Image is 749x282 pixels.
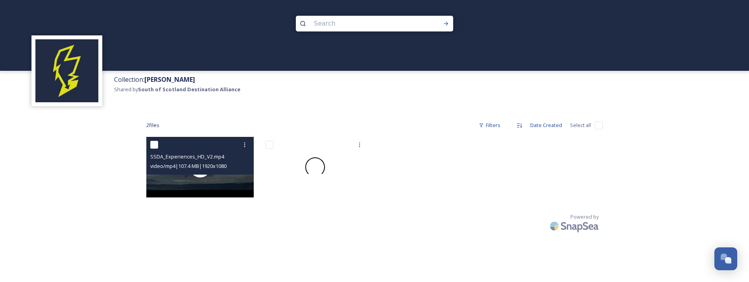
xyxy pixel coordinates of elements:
[138,86,240,93] strong: South of Scotland Destination Alliance
[714,247,737,270] button: Open Chat
[310,15,418,32] input: Search
[570,122,591,129] span: Select all
[144,75,195,84] strong: [PERSON_NAME]
[114,75,195,84] span: Collection:
[475,118,504,133] div: Filters
[526,118,566,133] div: Date Created
[150,153,224,160] span: SSDA_Experiences_HD_V2.mp4
[548,217,603,235] img: SnapSea Logo
[150,162,227,170] span: video/mp4 | 107.4 MB | 1920 x 1080
[114,86,240,93] span: Shared by
[570,213,599,221] span: Powered by
[146,122,159,129] span: 2 file s
[35,39,98,102] img: images.jpeg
